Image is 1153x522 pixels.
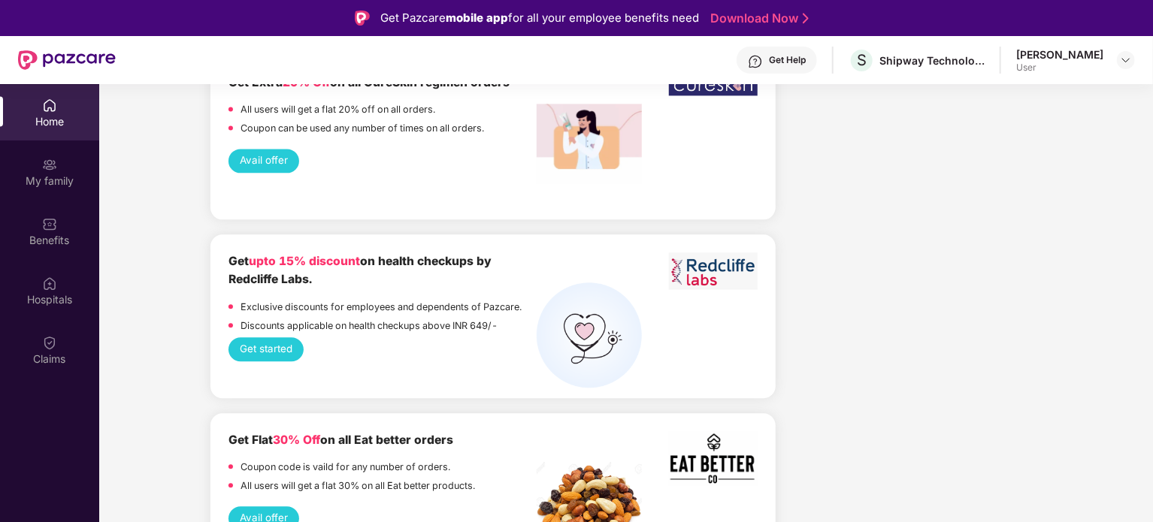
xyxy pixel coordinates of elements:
strong: mobile app [446,11,508,25]
img: svg+xml;base64,PHN2ZyBpZD0iSGVscC0zMngzMiIgeG1sbnM9Imh0dHA6Ly93d3cudzMub3JnLzIwMDAvc3ZnIiB3aWR0aD... [748,54,763,69]
span: 20% Off [283,75,330,89]
b: Get Flat on all Eat better orders [228,433,453,447]
img: Logo [355,11,370,26]
p: All users will get a flat 30% on all Eat better products. [241,478,475,493]
img: svg+xml;base64,PHN2ZyB3aWR0aD0iMjAiIGhlaWdodD0iMjAiIHZpZXdCb3g9IjAgMCAyMCAyMCIgZmlsbD0ibm9uZSIgeG... [42,157,57,172]
img: WhatsApp%20Image%202022-12-23%20at%206.17.28%20PM.jpeg [669,74,757,95]
p: Exclusive discounts for employees and dependents of Pazcare. [241,300,522,315]
img: Stroke [803,11,809,26]
div: [PERSON_NAME] [1016,47,1103,62]
div: Shipway Technology Pvt. Ltd [879,53,985,68]
div: Get Help [769,54,806,66]
img: Screenshot%202023-06-01%20at%2011.51.45%20AM.png [669,252,757,289]
p: Discounts applicable on health checkups above INR 649/- [241,318,498,333]
img: svg+xml;base64,PHN2ZyBpZD0iRHJvcGRvd24tMzJ4MzIiIHhtbG5zPSJodHRwOi8vd3d3LnczLm9yZy8yMDAwL3N2ZyIgd2... [1120,54,1132,66]
img: svg+xml;base64,PHN2ZyBpZD0iQmVuZWZpdHMiIHhtbG5zPSJodHRwOi8vd3d3LnczLm9yZy8yMDAwL3N2ZyIgd2lkdGg9Ij... [42,216,57,231]
span: S [857,51,867,69]
img: svg+xml;base64,PHN2ZyBpZD0iSG9zcGl0YWxzIiB4bWxucz0iaHR0cDovL3d3dy53My5vcmcvMjAwMC9zdmciIHdpZHRoPS... [42,276,57,291]
a: Download Now [710,11,804,26]
div: Get Pazcare for all your employee benefits need [380,9,699,27]
button: Avail offer [228,149,300,173]
img: svg+xml;base64,PHN2ZyBpZD0iQ2xhaW0iIHhtbG5zPSJodHRwOi8vd3d3LnczLm9yZy8yMDAwL3N2ZyIgd2lkdGg9IjIwIi... [42,335,57,350]
p: Coupon can be used any number of times on all orders. [241,121,484,136]
img: Screenshot%202022-12-27%20at%203.54.05%20PM.png [537,104,642,183]
p: Coupon code is vaild for any number of orders. [241,460,450,475]
img: health%20check%20(1).png [537,282,642,388]
div: User [1016,62,1103,74]
b: Get on health checkups by Redcliffe Labs. [228,254,492,287]
b: Get Extra on all CureSkin regimen orders [228,75,510,89]
span: 30% Off [273,433,320,447]
p: All users will get a flat 20% off on all orders. [241,102,435,117]
img: Screenshot%202022-11-17%20at%202.10.19%20PM.png [669,431,757,485]
img: New Pazcare Logo [18,50,116,70]
button: Get started [228,337,304,361]
img: svg+xml;base64,PHN2ZyBpZD0iSG9tZSIgeG1sbnM9Imh0dHA6Ly93d3cudzMub3JnLzIwMDAvc3ZnIiB3aWR0aD0iMjAiIG... [42,98,57,113]
span: upto 15% discount [249,254,360,268]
